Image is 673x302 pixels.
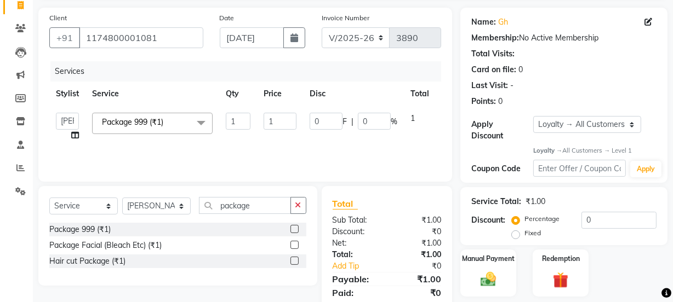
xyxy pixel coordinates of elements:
[49,27,80,48] button: +91
[404,82,436,106] th: Total
[324,237,387,249] div: Net:
[436,82,472,106] th: Action
[333,198,358,210] span: Total
[471,32,519,44] div: Membership:
[50,61,449,82] div: Services
[533,160,626,177] input: Enter Offer / Coupon Code
[79,27,203,48] input: Search by Name/Mobile/Email/Code
[324,260,397,272] a: Add Tip
[49,224,111,235] div: Package 999 (₹1)
[548,270,573,289] img: _gift.svg
[322,13,369,23] label: Invoice Number
[410,113,415,123] span: 1
[533,146,657,155] div: All Customers → Level 1
[471,96,496,107] div: Points:
[471,119,533,142] div: Apply Discount
[391,116,397,127] span: %
[102,117,163,127] span: Package 999 (₹1)
[526,196,545,207] div: ₹1.00
[324,249,387,260] div: Total:
[324,286,387,299] div: Paid:
[471,64,516,75] div: Card on file:
[498,96,503,107] div: 0
[49,255,126,267] div: Hair cut Package (₹1)
[387,237,449,249] div: ₹1.00
[49,240,162,251] div: Package Facial (Bleach Etc) (₹1)
[343,116,347,127] span: F
[49,82,85,106] th: Stylist
[387,249,449,260] div: ₹1.00
[471,16,496,28] div: Name:
[542,254,580,264] label: Redemption
[476,270,501,288] img: _cash.svg
[524,228,541,238] label: Fixed
[471,32,657,44] div: No Active Membership
[324,214,387,226] div: Sub Total:
[630,161,661,177] button: Apply
[49,13,67,23] label: Client
[199,197,291,214] input: Search or Scan
[387,226,449,237] div: ₹0
[85,82,219,106] th: Service
[387,272,449,286] div: ₹1.00
[303,82,404,106] th: Disc
[219,82,257,106] th: Qty
[533,147,562,154] strong: Loyalty →
[324,272,387,286] div: Payable:
[471,48,515,60] div: Total Visits:
[351,116,353,127] span: |
[510,80,514,91] div: -
[387,286,449,299] div: ₹0
[471,196,521,207] div: Service Total:
[518,64,523,75] div: 0
[462,254,515,264] label: Manual Payment
[471,80,508,91] div: Last Visit:
[257,82,303,106] th: Price
[163,117,168,127] a: x
[220,13,235,23] label: Date
[498,16,508,28] a: Gh
[387,214,449,226] div: ₹1.00
[471,214,505,226] div: Discount:
[397,260,449,272] div: ₹0
[471,163,533,175] div: Coupon Code
[524,214,560,224] label: Percentage
[324,226,387,237] div: Discount:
